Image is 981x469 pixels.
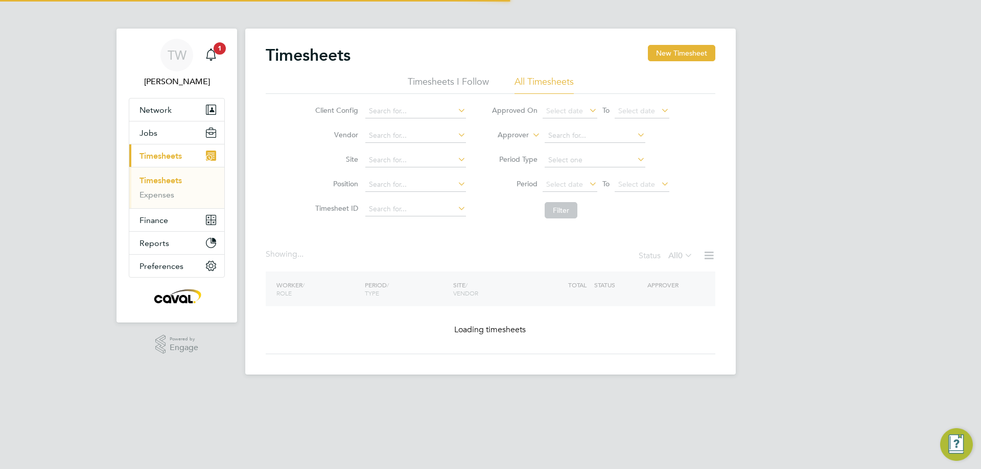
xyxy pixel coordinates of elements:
[546,180,583,189] span: Select date
[492,155,538,164] label: Period Type
[545,202,577,218] button: Filter
[214,42,226,55] span: 1
[408,76,489,94] li: Timesheets I Follow
[546,106,583,115] span: Select date
[129,39,225,88] a: TW[PERSON_NAME]
[266,249,306,260] div: Showing
[312,204,358,213] label: Timesheet ID
[129,167,224,208] div: Timesheets
[312,179,358,188] label: Position
[139,261,183,271] span: Preferences
[139,238,169,248] span: Reports
[515,76,574,94] li: All Timesheets
[170,343,198,352] span: Engage
[155,335,199,354] a: Powered byEngage
[312,106,358,115] label: Client Config
[139,128,157,138] span: Jobs
[151,288,202,304] img: caval-logo-retina.png
[365,178,466,192] input: Search for...
[599,104,613,117] span: To
[129,209,224,231] button: Finance
[492,179,538,188] label: Period
[492,106,538,115] label: Approved On
[129,288,225,304] a: Go to home page
[170,335,198,343] span: Powered by
[297,249,303,259] span: ...
[545,153,645,167] input: Select one
[940,428,973,461] button: Engage Resource Center
[639,249,695,263] div: Status
[201,39,221,71] a: 1
[129,121,224,144] button: Jobs
[545,129,645,143] input: Search for...
[129,76,225,88] span: Tim Wells
[365,104,466,118] input: Search for...
[365,153,466,167] input: Search for...
[312,155,358,164] label: Site
[312,130,358,139] label: Vendor
[139,190,174,200] a: Expenses
[139,105,172,115] span: Network
[129,232,224,254] button: Reports
[599,177,613,190] span: To
[129,144,224,167] button: Timesheets
[116,29,237,323] nav: Main navigation
[139,176,182,185] a: Timesheets
[129,98,224,121] button: Network
[129,255,224,277] button: Preferences
[365,202,466,216] input: Search for...
[618,180,655,189] span: Select date
[483,130,529,140] label: Approver
[618,106,655,115] span: Select date
[139,151,182,161] span: Timesheets
[668,251,693,261] label: All
[266,45,351,65] h2: Timesheets
[678,251,683,261] span: 0
[139,215,168,225] span: Finance
[648,45,715,61] button: New Timesheet
[168,48,186,62] span: TW
[365,129,466,143] input: Search for...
